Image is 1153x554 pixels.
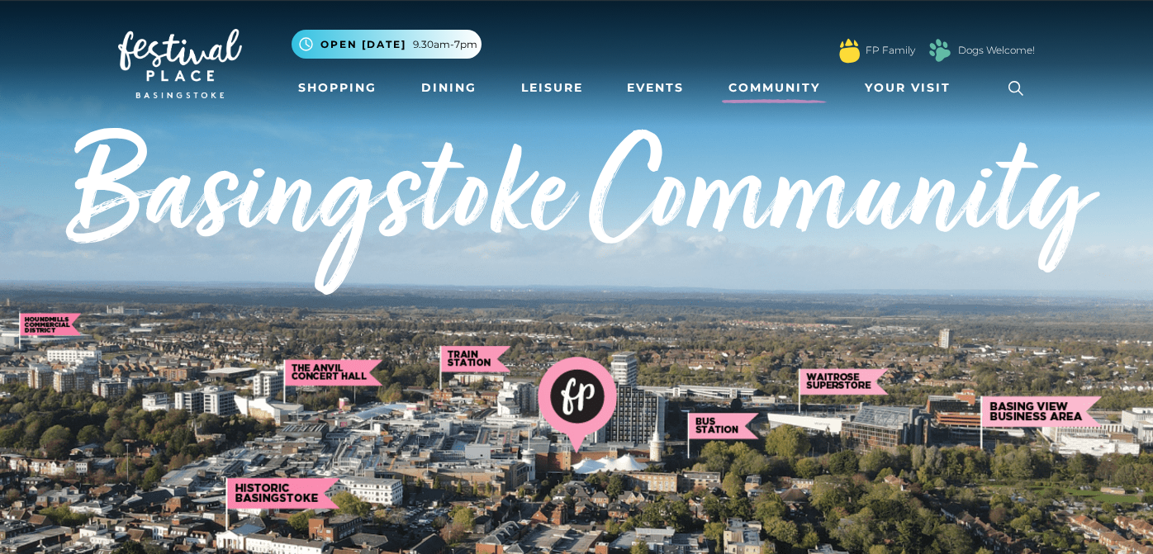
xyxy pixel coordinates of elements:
[865,79,951,97] span: Your Visit
[958,43,1035,58] a: Dogs Welcome!
[292,30,482,59] button: Open [DATE] 9.30am-7pm
[415,73,483,103] a: Dining
[515,73,590,103] a: Leisure
[858,73,966,103] a: Your Visit
[620,73,690,103] a: Events
[722,73,827,103] a: Community
[118,29,242,98] img: Festival Place Logo
[413,37,477,52] span: 9.30am-7pm
[866,43,915,58] a: FP Family
[320,37,406,52] span: Open [DATE]
[292,73,383,103] a: Shopping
